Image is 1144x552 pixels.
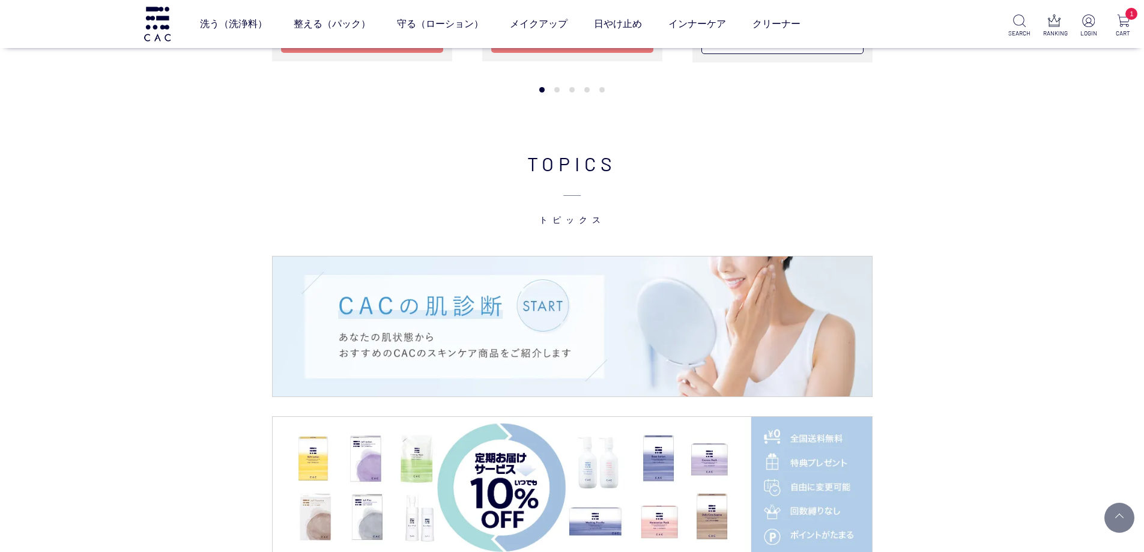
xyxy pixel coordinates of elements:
button: 1 of 2 [539,87,545,93]
a: クリーナー [752,7,800,41]
a: インナーケア [668,7,726,41]
img: logo [142,7,172,41]
button: 5 of 2 [599,87,605,93]
a: RANKING [1043,14,1065,38]
a: 日やけ止め [594,7,642,41]
p: SEARCH [1008,29,1031,38]
a: 肌診断肌診断 [273,256,872,396]
span: トピックス [212,178,933,226]
p: LOGIN [1077,29,1100,38]
a: 1 CART [1112,14,1134,38]
a: 守る（ローション） [397,7,483,41]
p: RANKING [1043,29,1065,38]
a: SEARCH [1008,14,1031,38]
img: 肌診断 [273,256,872,396]
p: CART [1112,29,1134,38]
a: メイクアップ [510,7,567,41]
a: 洗う（洗浄料） [200,7,267,41]
span: 1 [1125,8,1137,20]
button: 3 of 2 [569,87,575,93]
button: 4 of 2 [584,87,590,93]
a: LOGIN [1077,14,1100,38]
a: 整える（パック） [294,7,371,41]
h2: TOPICS [212,149,933,226]
button: 2 of 2 [554,87,560,93]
